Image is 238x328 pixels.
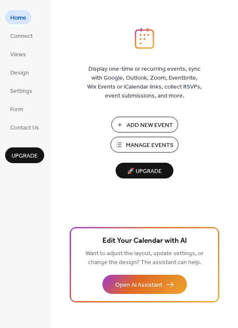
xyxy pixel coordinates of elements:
[110,137,178,152] button: Manage Events
[5,83,37,98] a: Settings
[5,10,31,24] a: Home
[5,147,44,163] button: Upgrade
[115,281,162,290] span: Open AI Assistant
[102,235,187,247] span: Edit Your Calendar with AI
[10,14,26,23] span: Home
[5,102,28,116] a: Form
[111,117,178,132] button: Add New Event
[121,166,168,177] span: 🚀 Upgrade
[126,141,173,150] span: Manage Events
[5,47,31,61] a: Views
[127,121,173,130] span: Add New Event
[10,105,23,114] span: Form
[11,152,38,161] span: Upgrade
[135,28,154,49] img: logo_icon.svg
[102,275,187,294] button: Open AI Assistant
[87,65,202,101] span: Display one-time or recurring events, sync with Google, Outlook, Zoom, Eventbrite, Wix Events or ...
[10,69,29,78] span: Design
[116,163,173,178] button: 🚀 Upgrade
[10,87,32,96] span: Settings
[5,120,44,134] a: Contact Us
[10,32,33,41] span: Connect
[10,124,39,132] span: Contact Us
[5,65,34,79] a: Design
[10,50,26,59] span: Views
[5,29,38,43] a: Connect
[85,248,204,268] span: Want to adjust the layout, update settings, or change the design? The assistant can help.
